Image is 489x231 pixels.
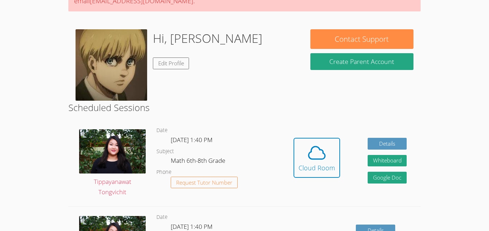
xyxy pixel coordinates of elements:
[153,29,262,47] h1: Hi, [PERSON_NAME]
[176,180,232,185] span: Request Tutor Number
[156,147,174,156] dt: Subject
[171,222,213,231] span: [DATE] 1:40 PM
[156,126,168,135] dt: Date
[171,156,227,168] dd: Math 6th-8th Grade
[294,138,340,178] button: Cloud Room
[68,101,421,114] h2: Scheduled Sessions
[156,168,171,177] dt: Phone
[310,53,413,70] button: Create Parent Account
[368,138,407,150] a: Details
[153,57,189,69] a: Edit Profile
[310,29,413,49] button: Contact Support
[368,172,407,184] a: Google Doc
[76,29,147,101] img: images.jpeg
[299,163,335,173] div: Cloud Room
[156,213,168,222] dt: Date
[368,155,407,167] button: Whiteboard
[79,129,146,197] a: Tippayanawat Tongvichit
[79,129,146,174] img: IMG_0561.jpeg
[171,136,213,144] span: [DATE] 1:40 PM
[171,177,238,189] button: Request Tutor Number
